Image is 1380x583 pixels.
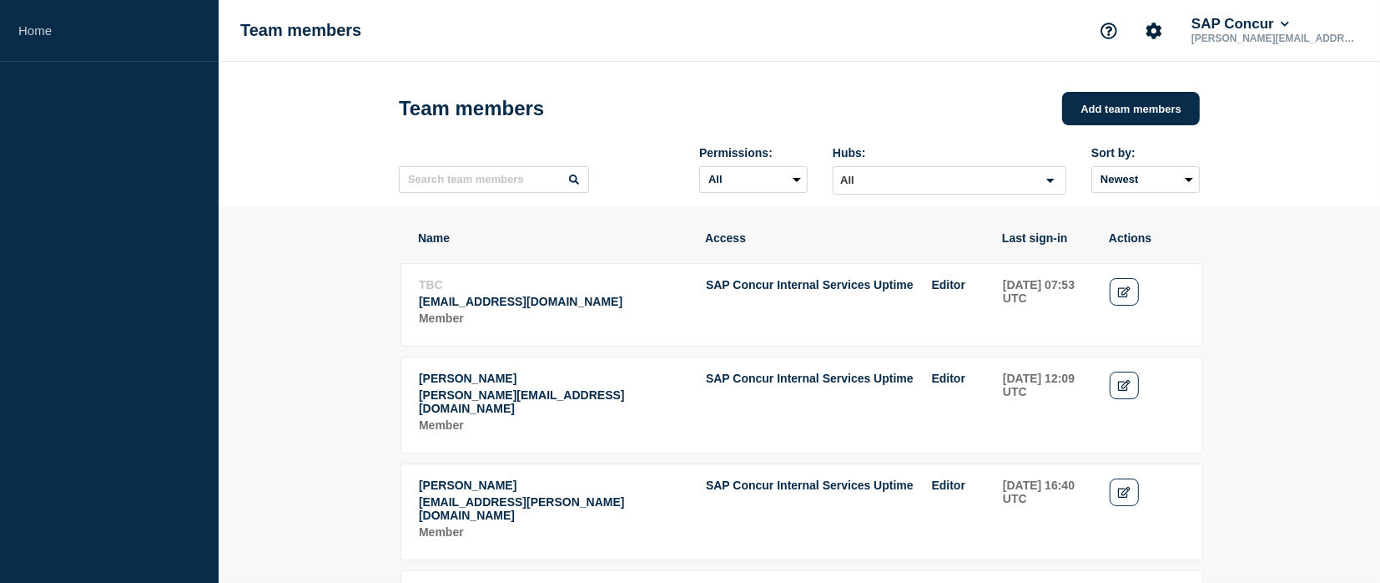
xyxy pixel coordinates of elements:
[835,170,1036,190] input: Search for option
[1062,92,1200,125] button: Add team members
[1002,478,1092,543] td: Last sign-in: 2025-08-14 16:40 UTC
[699,166,808,193] select: Permissions:
[1002,277,1092,329] td: Last sign-in: 2025-07-16 07:53 UTC
[1110,372,1139,399] a: Edit
[419,479,687,492] p: Name: Pula Likhitha
[833,166,1066,195] div: Search for option
[417,231,687,246] th: Name
[1110,278,1139,306] a: Edit
[706,372,965,385] li: Access to Hub SAP Concur Internal Services Uptime with role Editor
[1002,371,1092,436] td: Last sign-in: 2025-08-29 12:09 UTC
[706,278,965,291] li: Access to Hub SAP Concur Internal Services Uptime with role Editor
[419,388,687,415] p: Email: sushma.ramaiah@sap.com
[419,278,443,291] span: TBC
[1109,478,1186,543] td: Actions: Edit
[1108,231,1185,246] th: Actions
[706,278,914,291] span: SAP Concur Internal Services Uptime
[240,21,361,40] h1: Team members
[1188,33,1362,44] p: [PERSON_NAME][EMAIL_ADDRESS][PERSON_NAME][DOMAIN_NAME]
[419,418,687,432] p: Role: Member
[399,166,589,193] input: Search team members
[419,295,687,308] p: Email: a.nataraja@sap.com
[419,312,687,325] p: Role: Member
[706,479,965,492] li: Access to Hub SAP Concur Internal Services Uptime with role Editor
[1188,16,1292,33] button: SAP Concur
[1091,146,1200,160] div: Sort by:
[419,525,687,539] p: Role: Member
[932,372,965,385] span: Editor
[706,372,914,385] span: SAP Concur Internal Services Uptime
[419,278,687,291] p: Name: TBC
[699,146,808,160] div: Permissions:
[1136,13,1171,48] button: Account settings
[419,479,516,492] span: [PERSON_NAME]
[419,372,687,385] p: Name: Sushma Ramaiah
[1091,13,1126,48] button: Support
[1091,166,1200,193] select: Sort by
[704,231,985,246] th: Access
[399,97,544,120] h1: Team members
[419,495,687,522] p: Email: pula.likhitha@sap.com
[932,278,965,291] span: Editor
[932,479,965,492] span: Editor
[1109,277,1186,329] td: Actions: Edit
[1109,371,1186,436] td: Actions: Edit
[1001,231,1091,246] th: Last sign-in
[706,479,914,492] span: SAP Concur Internal Services Uptime
[833,146,1066,160] div: Hubs:
[1110,479,1139,506] a: Edit
[419,372,516,385] span: [PERSON_NAME]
